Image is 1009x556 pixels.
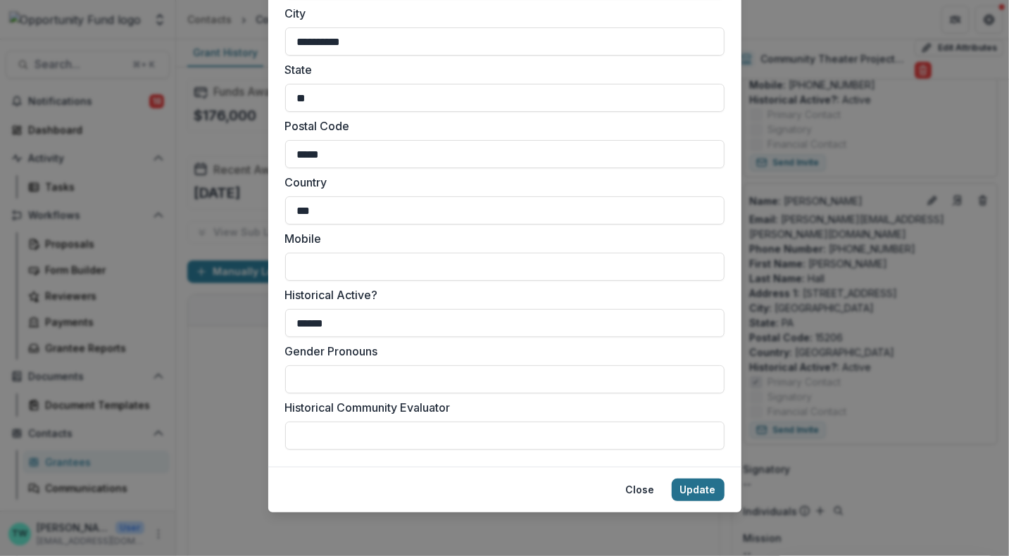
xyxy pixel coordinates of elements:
[672,479,725,501] button: Update
[285,343,716,360] label: Gender Pronouns
[285,118,716,134] label: Postal Code
[285,230,716,247] label: Mobile
[285,286,716,303] label: Historical Active?
[285,399,716,416] label: Historical Community Evaluator
[618,479,663,501] button: Close
[285,174,716,191] label: Country
[285,61,716,78] label: State
[285,5,716,22] label: City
